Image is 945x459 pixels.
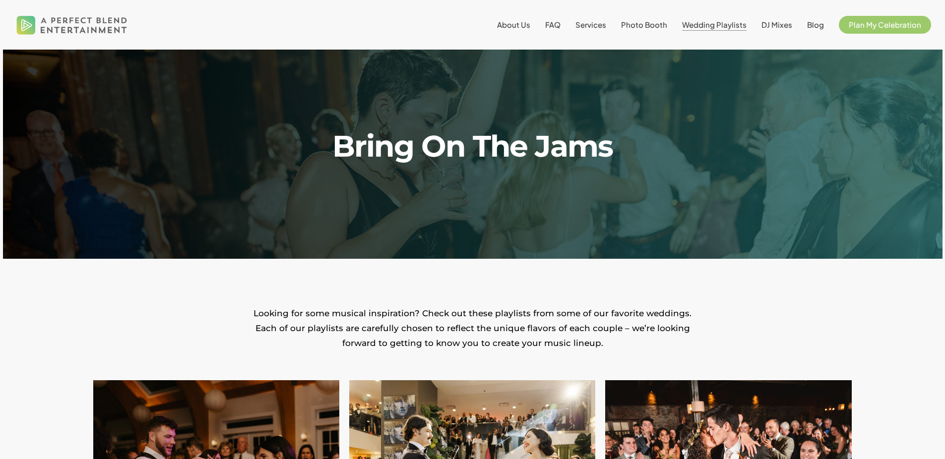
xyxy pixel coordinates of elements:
span: About Us [497,20,530,29]
a: About Us [497,21,530,29]
img: A Perfect Blend Entertainment [14,7,130,43]
a: FAQ [545,21,561,29]
a: Services [575,21,606,29]
a: Blog [807,21,824,29]
a: Wedding Playlists [682,21,747,29]
span: Plan My Celebration [849,20,921,29]
p: Looking for some musical inspiration? Check out these playlists from some of our favorite wedding... [250,306,696,350]
span: Blog [807,20,824,29]
span: FAQ [545,20,561,29]
a: DJ Mixes [761,21,792,29]
span: DJ Mixes [761,20,792,29]
span: Photo Booth [621,20,667,29]
h1: Bring On The Jams [224,131,721,161]
span: Wedding Playlists [682,20,747,29]
a: Plan My Celebration [839,21,931,29]
a: Photo Booth [621,21,667,29]
span: Services [575,20,606,29]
